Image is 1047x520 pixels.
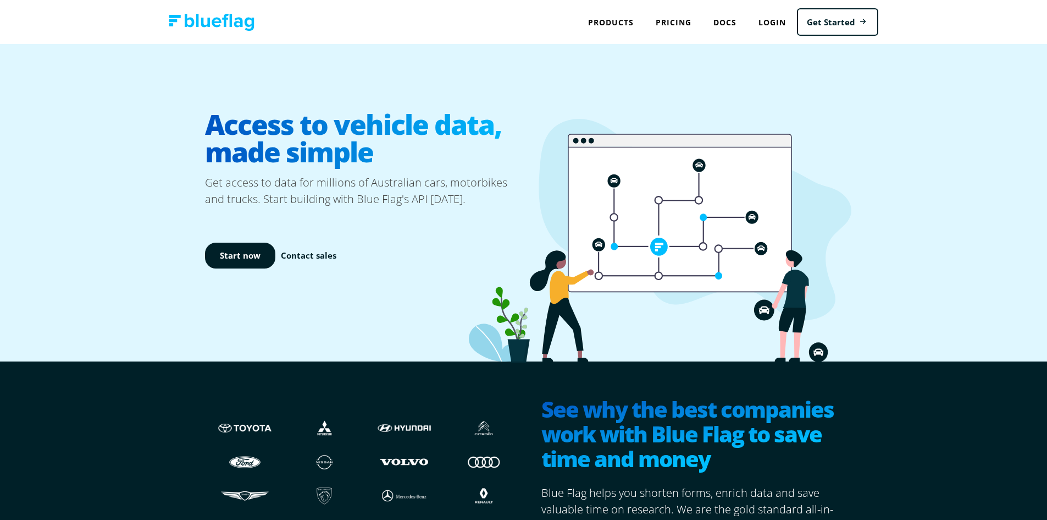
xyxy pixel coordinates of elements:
[577,11,645,34] div: Products
[455,485,513,506] img: Renault logo
[281,249,336,262] a: Contact sales
[205,243,275,269] a: Start now
[296,451,353,472] img: Nissan logo
[205,102,524,174] h1: Access to vehicle data, made simple
[747,11,797,34] a: Login to Blue Flag application
[169,14,254,31] img: Blue Flag logo
[645,11,702,34] a: Pricing
[455,451,513,472] img: Audi logo
[375,485,433,506] img: Mercedes logo
[216,451,274,472] img: Ford logo
[797,8,878,36] a: Get Started
[296,418,353,439] img: Mistubishi logo
[541,397,843,474] h2: See why the best companies work with Blue Flag to save time and money
[375,451,433,472] img: Volvo logo
[216,418,274,439] img: Toyota logo
[216,485,274,506] img: Genesis logo
[205,174,524,207] p: Get access to data for millions of Australian cars, motorbikes and trucks. Start building with Bl...
[455,418,513,439] img: Citroen logo
[296,485,353,506] img: Peugeot logo
[375,418,433,439] img: Hyundai logo
[702,11,747,34] a: Docs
